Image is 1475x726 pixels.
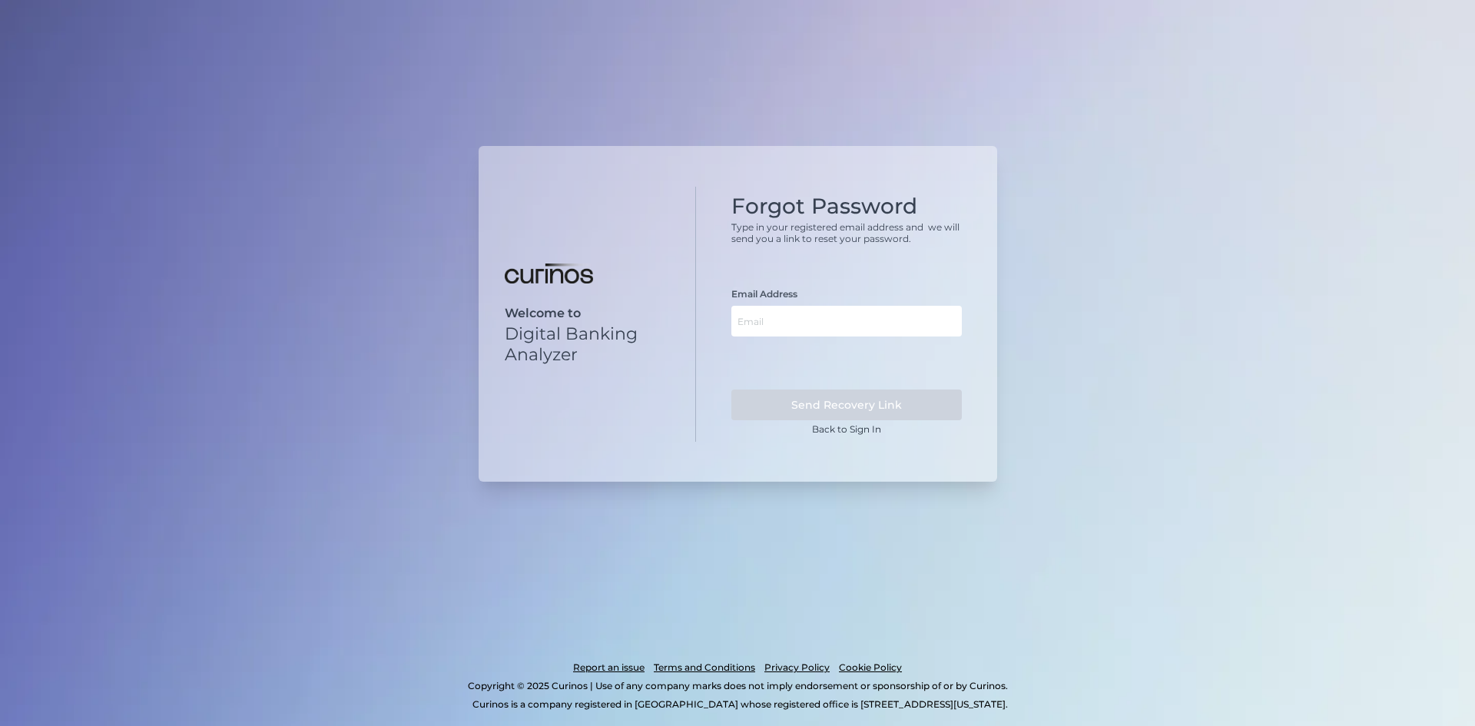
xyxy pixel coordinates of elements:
[80,695,1400,714] p: Curinos is a company registered in [GEOGRAPHIC_DATA] whose registered office is [STREET_ADDRESS][...
[654,658,755,677] a: Terms and Conditions
[812,423,881,435] a: Back to Sign In
[505,264,593,283] img: Digital Banking Analyzer
[731,221,962,244] p: Type in your registered email address and we will send you a link to reset your password.
[839,658,902,677] a: Cookie Policy
[75,677,1400,695] p: Copyright © 2025 Curinos | Use of any company marks does not imply endorsement or sponsorship of ...
[573,658,645,677] a: Report an issue
[731,194,962,220] h1: Forgot Password
[731,390,962,420] button: Send Recovery Link
[731,306,962,336] input: Email
[731,288,797,300] label: Email Address
[764,658,830,677] a: Privacy Policy
[505,323,670,365] p: Digital Banking Analyzer
[505,306,670,320] p: Welcome to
